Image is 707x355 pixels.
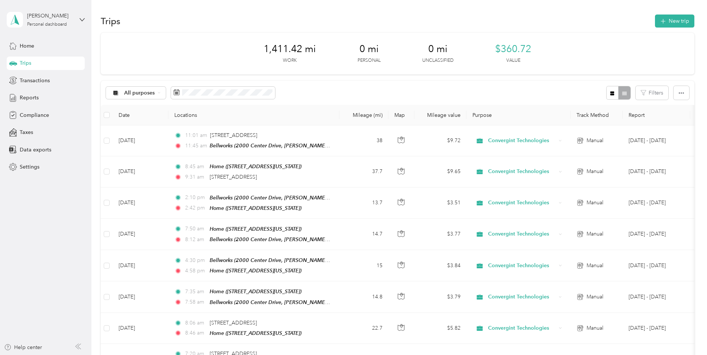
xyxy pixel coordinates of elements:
[587,324,603,332] span: Manual
[185,288,206,296] span: 7:35 am
[414,281,467,313] td: $3.79
[124,90,155,96] span: All purposes
[20,94,39,102] span: Reports
[339,188,388,219] td: 13.7
[623,313,690,344] td: Aug 1 - 31, 2025
[185,204,206,212] span: 2:42 pm
[339,313,388,344] td: 22.7
[27,22,67,27] div: Personal dashboard
[488,167,556,176] span: Convergint Technologies
[168,105,339,125] th: Locations
[27,12,74,20] div: [PERSON_NAME]
[623,250,690,281] td: Aug 1 - 31, 2025
[587,137,603,145] span: Manual
[506,57,520,64] p: Value
[185,163,206,171] span: 8:45 am
[210,195,464,201] span: Bellworks (2000 Center Drive, [PERSON_NAME][GEOGRAPHIC_DATA], [GEOGRAPHIC_DATA], [US_STATE])
[185,319,206,327] span: 8:06 am
[185,236,206,244] span: 8:12 am
[422,57,453,64] p: Unclassified
[655,15,694,28] button: New trip
[488,137,556,145] span: Convergint Technologies
[210,330,301,336] span: Home ([STREET_ADDRESS][US_STATE])
[210,288,301,294] span: Home ([STREET_ADDRESS][US_STATE])
[488,199,556,207] span: Convergint Technologies
[623,219,690,250] td: Aug 1 - 31, 2025
[414,188,467,219] td: $3.51
[20,42,34,50] span: Home
[113,219,168,250] td: [DATE]
[428,43,448,55] span: 0 mi
[210,257,464,263] span: Bellworks (2000 Center Drive, [PERSON_NAME][GEOGRAPHIC_DATA], [GEOGRAPHIC_DATA], [US_STATE])
[210,143,464,149] span: Bellworks (2000 Center Drive, [PERSON_NAME][GEOGRAPHIC_DATA], [GEOGRAPHIC_DATA], [US_STATE])
[339,156,388,187] td: 37.7
[495,43,531,55] span: $360.72
[414,156,467,187] td: $9.65
[4,343,42,351] button: Help center
[571,105,623,125] th: Track Method
[210,320,257,326] span: [STREET_ADDRESS]
[339,281,388,313] td: 14.8
[414,250,467,281] td: $3.84
[185,131,207,140] span: 11:01 am
[113,313,168,344] td: [DATE]
[339,250,388,281] td: 15
[623,105,690,125] th: Report
[113,250,168,281] td: [DATE]
[283,57,297,64] p: Work
[359,43,379,55] span: 0 mi
[467,105,571,125] th: Purpose
[414,125,467,156] td: $9.72
[113,125,168,156] td: [DATE]
[210,299,464,306] span: Bellworks (2000 Center Drive, [PERSON_NAME][GEOGRAPHIC_DATA], [GEOGRAPHIC_DATA], [US_STATE])
[623,281,690,313] td: Aug 1 - 31, 2025
[113,281,168,313] td: [DATE]
[210,132,257,138] span: [STREET_ADDRESS]
[113,105,168,125] th: Date
[388,105,414,125] th: Map
[414,313,467,344] td: $5.82
[20,77,50,84] span: Transactions
[20,111,49,119] span: Compliance
[339,219,388,250] td: 14.7
[210,174,257,180] span: [STREET_ADDRESS]
[636,86,668,100] button: Filters
[185,173,206,181] span: 9:31 am
[587,293,603,301] span: Manual
[665,313,707,355] iframe: Everlance-gr Chat Button Frame
[623,125,690,156] td: Sep 1 - 30, 2025
[185,256,206,265] span: 4:30 pm
[185,142,206,150] span: 11:45 am
[587,230,603,238] span: Manual
[623,188,690,219] td: Aug 1 - 31, 2025
[210,163,301,169] span: Home ([STREET_ADDRESS][US_STATE])
[113,188,168,219] td: [DATE]
[587,262,603,270] span: Manual
[414,105,467,125] th: Mileage value
[339,125,388,156] td: 38
[20,146,51,154] span: Data exports
[587,167,603,176] span: Manual
[264,43,316,55] span: 1,411.42 mi
[210,205,301,211] span: Home ([STREET_ADDRESS][US_STATE])
[20,163,39,171] span: Settings
[414,219,467,250] td: $3.77
[623,156,690,187] td: Sep 1 - 30, 2025
[185,194,206,202] span: 2:10 pm
[488,324,556,332] span: Convergint Technologies
[113,156,168,187] td: [DATE]
[185,329,206,337] span: 8:46 am
[20,128,33,136] span: Taxes
[339,105,388,125] th: Mileage (mi)
[185,298,206,306] span: 7:58 am
[20,59,31,67] span: Trips
[210,226,301,232] span: Home ([STREET_ADDRESS][US_STATE])
[101,17,120,25] h1: Trips
[587,199,603,207] span: Manual
[210,236,464,243] span: Bellworks (2000 Center Drive, [PERSON_NAME][GEOGRAPHIC_DATA], [GEOGRAPHIC_DATA], [US_STATE])
[358,57,381,64] p: Personal
[185,267,206,275] span: 4:58 pm
[210,268,301,274] span: Home ([STREET_ADDRESS][US_STATE])
[488,262,556,270] span: Convergint Technologies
